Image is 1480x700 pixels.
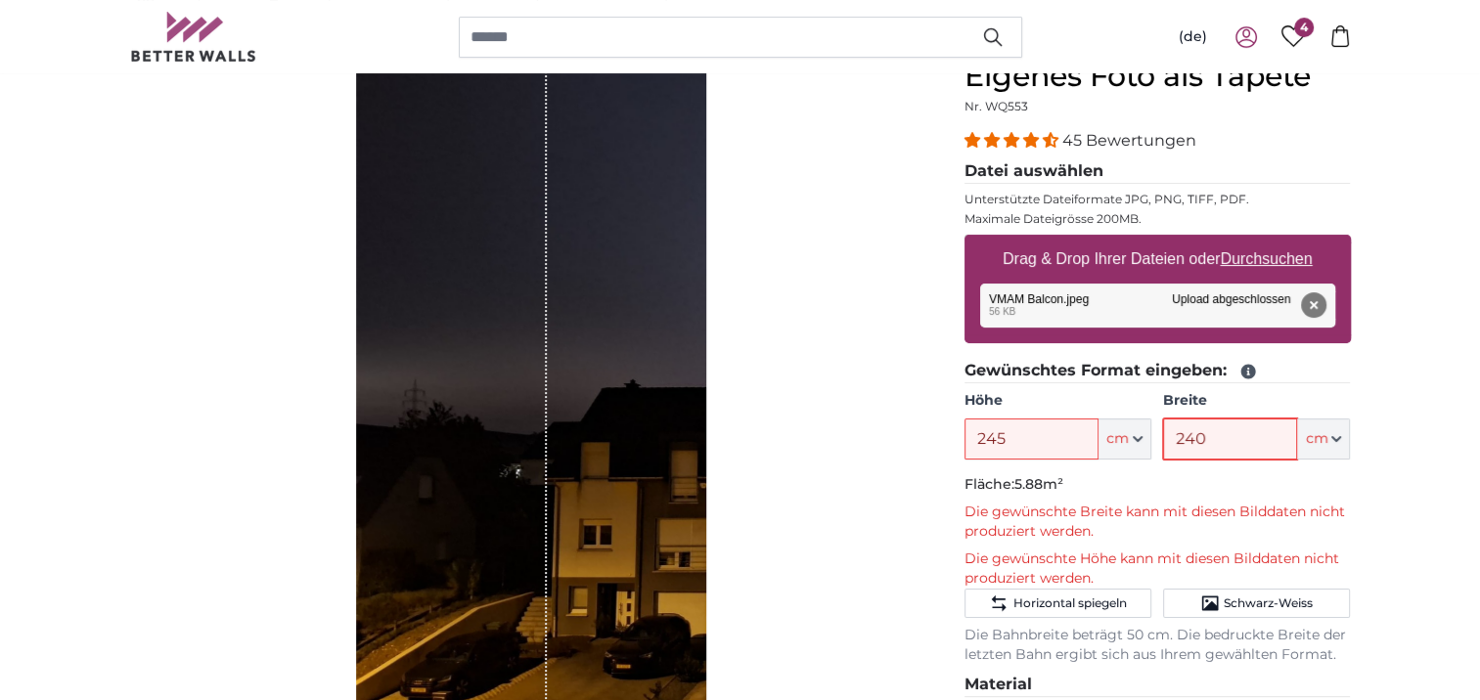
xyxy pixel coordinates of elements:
p: Die gewünschte Höhe kann mit diesen Bilddaten nicht produziert werden. [964,549,1351,589]
span: 5.88m² [1014,475,1063,493]
span: cm [1305,429,1327,449]
span: 45 Bewertungen [1062,131,1196,150]
h1: Eigenes Foto als Tapete [964,59,1351,94]
legend: Material [964,673,1351,697]
legend: Gewünschtes Format eingeben: [964,359,1351,383]
img: Betterwalls [130,12,257,62]
button: cm [1099,418,1151,459]
span: 4 [1294,18,1314,37]
u: Durchsuchen [1220,250,1312,267]
label: Drag & Drop Ihrer Dateien oder [995,240,1321,279]
p: Die Bahnbreite beträgt 50 cm. Die bedruckte Breite der letzten Bahn ergibt sich aus Ihrem gewählt... [964,626,1351,665]
p: Maximale Dateigrösse 200MB. [964,211,1351,227]
button: (de) [1163,20,1223,55]
span: cm [1106,429,1129,449]
p: Fläche: [964,475,1351,495]
span: 4.36 stars [964,131,1062,150]
button: cm [1297,418,1350,459]
p: Die gewünschte Breite kann mit diesen Bilddaten nicht produziert werden. [964,503,1351,542]
p: Unterstützte Dateiformate JPG, PNG, TIFF, PDF. [964,192,1351,207]
label: Breite [1163,391,1350,411]
span: Schwarz-Weiss [1224,595,1313,611]
label: Höhe [964,391,1151,411]
span: Nr. WQ553 [964,99,1028,113]
button: Horizontal spiegeln [964,589,1151,618]
button: Schwarz-Weiss [1163,589,1350,618]
span: Horizontal spiegeln [1012,595,1126,611]
legend: Datei auswählen [964,159,1351,184]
